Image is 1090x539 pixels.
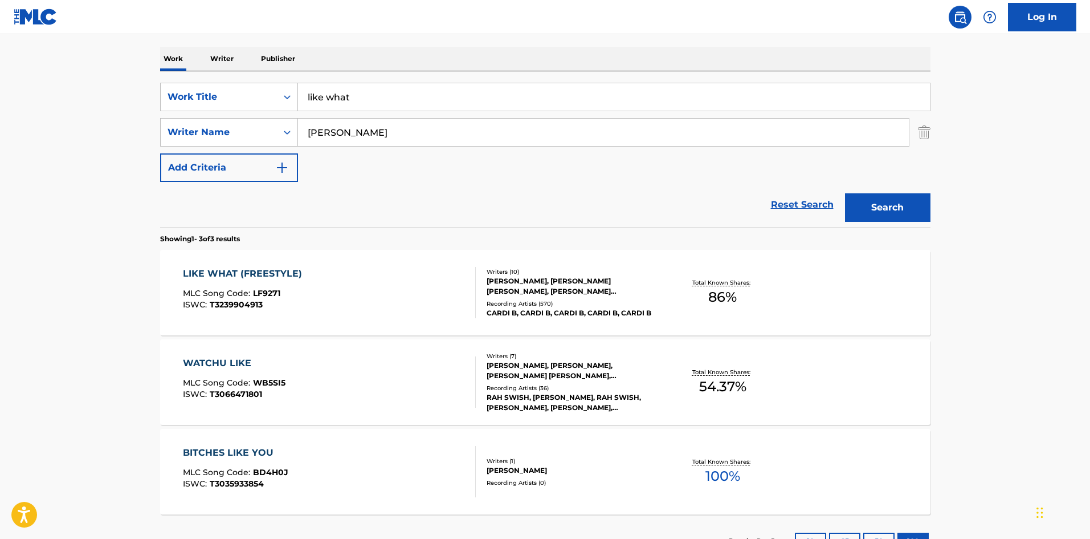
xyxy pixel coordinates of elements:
div: Writers ( 10 ) [487,268,659,276]
div: Writers ( 1 ) [487,457,659,465]
p: Total Known Shares: [692,278,753,287]
iframe: Chat Widget [1033,484,1090,539]
span: MLC Song Code : [183,378,253,388]
img: 9d2ae6d4665cec9f34b9.svg [275,161,289,175]
div: [PERSON_NAME], [PERSON_NAME], [PERSON_NAME] [PERSON_NAME], [PERSON_NAME], [PERSON_NAME], [PERSON_... [487,360,659,381]
div: Recording Artists ( 0 ) [487,479,659,487]
span: T3066471801 [210,389,262,399]
span: T3239904913 [210,299,263,310]
div: Recording Artists ( 570 ) [487,299,659,308]
span: LF9271 [253,288,280,298]
div: Drag [1036,496,1043,530]
p: Writer [207,47,237,71]
div: Help [978,6,1001,29]
span: 54.37 % [699,376,746,397]
div: BITCHES LIKE YOU [183,446,288,460]
div: Writer Name [168,125,270,139]
p: Showing 1 - 3 of 3 results [160,234,240,244]
a: Log In [1008,3,1076,31]
button: Add Criteria [160,153,298,182]
span: 100 % [705,466,740,487]
div: Writers ( 7 ) [487,352,659,360]
span: ISWC : [183,479,210,489]
div: WATCHU LIKE [183,356,285,370]
div: Work Title [168,90,270,104]
div: Recording Artists ( 36 ) [487,384,659,392]
span: MLC Song Code : [183,288,253,298]
a: WATCHU LIKEMLC Song Code:WB5SI5ISWC:T3066471801Writers (7)[PERSON_NAME], [PERSON_NAME], [PERSON_N... [160,339,930,425]
p: Publisher [258,47,299,71]
div: [PERSON_NAME], [PERSON_NAME] [PERSON_NAME], [PERSON_NAME] [PERSON_NAME], [PERSON_NAME], [PERSON_N... [487,276,659,297]
button: Search [845,193,930,222]
span: T3035933854 [210,479,264,489]
img: MLC Logo [14,9,58,25]
a: LIKE WHAT (FREESTYLE)MLC Song Code:LF9271ISWC:T3239904913Writers (10)[PERSON_NAME], [PERSON_NAME]... [160,250,930,335]
span: ISWC : [183,299,210,310]
p: Total Known Shares: [692,368,753,376]
p: Work [160,47,186,71]
img: help [983,10,997,24]
div: CARDI B, CARDI B, CARDI B, CARDI B, CARDI B [487,308,659,318]
form: Search Form [160,83,930,228]
span: ISWC : [183,389,210,399]
div: LIKE WHAT (FREESTYLE) [183,267,308,281]
a: Public Search [949,6,971,29]
span: WB5SI5 [253,378,285,388]
img: Delete Criterion [918,118,930,147]
a: BITCHES LIKE YOUMLC Song Code:BD4H0JISWC:T3035933854Writers (1)[PERSON_NAME]Recording Artists (0)... [160,429,930,514]
a: Reset Search [765,192,839,217]
img: search [953,10,967,24]
p: Total Known Shares: [692,457,753,466]
div: [PERSON_NAME] [487,465,659,476]
div: RAH SWISH, [PERSON_NAME], RAH SWISH,[PERSON_NAME], [PERSON_NAME], [PERSON_NAME], RAH SWISH, DREAM... [487,392,659,413]
span: 86 % [708,287,737,307]
span: BD4H0J [253,467,288,477]
span: MLC Song Code : [183,467,253,477]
